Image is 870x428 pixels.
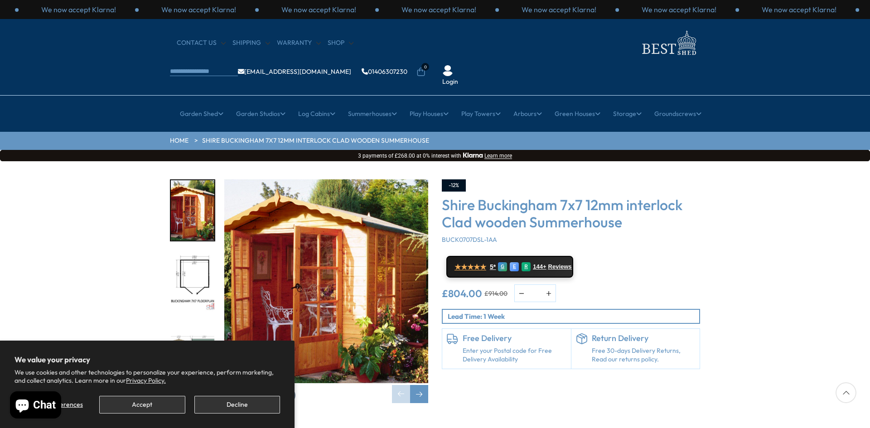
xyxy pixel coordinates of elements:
p: We now accept Klarna! [522,5,596,14]
p: We now accept Klarna! [762,5,836,14]
a: Shipping [232,38,270,48]
span: 144+ [533,263,546,270]
div: 1 / 10 [170,179,215,241]
a: Storage [613,102,642,125]
inbox-online-store-chat: Shopify online store chat [7,391,64,421]
div: G [498,262,507,271]
span: BUCK0707DSL-1AA [442,236,497,244]
h6: Free Delivery [463,333,566,343]
p: We now accept Klarna! [281,5,356,14]
div: 1 / 3 [619,5,739,14]
p: We now accept Klarna! [41,5,116,14]
a: 01406307230 [362,68,407,75]
button: Decline [194,396,280,414]
a: ★★★★★ 5* G E R 144+ Reviews [446,256,573,278]
a: CONTACT US [177,38,226,48]
p: We now accept Klarna! [401,5,476,14]
div: 2 / 3 [739,5,859,14]
div: 3 / 10 [170,321,215,383]
div: Previous slide [392,385,410,403]
div: E [510,262,519,271]
div: 1 / 10 [224,179,428,403]
h3: Shire Buckingham 7x7 12mm interlock Clad wooden Summerhouse [442,196,700,231]
span: Reviews [548,263,572,270]
div: 2 / 10 [170,250,215,313]
div: 1 / 3 [259,5,379,14]
a: Warranty [277,38,321,48]
img: User Icon [442,65,453,76]
div: -12% [442,179,466,192]
a: Groundscrews [654,102,701,125]
a: Privacy Policy. [126,376,166,385]
a: Summerhouses [348,102,397,125]
img: Buckingham7x7A06708MFT_220a1fd5-c1b1-45b4-9f3c-115c0e1b79ab_200x200.jpg [171,322,214,382]
p: We now accept Klarna! [642,5,716,14]
a: HOME [170,136,188,145]
p: Free 30-days Delivery Returns, Read our returns policy. [592,346,696,364]
a: [EMAIL_ADDRESS][DOMAIN_NAME] [238,68,351,75]
a: Login [442,77,458,87]
img: Shire Buckingham 7x7 12mm interlock Clad wooden Summerhouse - Best Shed [224,179,428,383]
a: Garden Shed [180,102,223,125]
div: 3 / 3 [139,5,259,14]
a: Garden Studios [236,102,285,125]
span: ★★★★★ [454,263,486,271]
div: R [522,262,531,271]
div: 3 / 3 [499,5,619,14]
p: We use cookies and other technologies to personalize your experience, perform marketing, and coll... [14,368,280,385]
a: Enter your Postal code for Free Delivery Availability [463,346,566,364]
p: We now accept Klarna! [161,5,236,14]
ins: £804.00 [442,289,482,298]
h6: Return Delivery [592,333,696,343]
div: 2 / 3 [379,5,499,14]
p: Lead Time: 1 Week [448,312,699,321]
a: 0 [416,67,425,77]
a: Log Cabins [298,102,335,125]
span: 0 [421,63,429,71]
a: Play Towers [461,102,501,125]
a: Shop [328,38,353,48]
img: BuckinghamSummerhouse_c7c486cd-9314-4c70-b551-bfdbfdca1764_200x200.jpg [171,180,214,240]
a: Shire Buckingham 7x7 12mm interlock Clad wooden Summerhouse [202,136,429,145]
button: Accept [99,396,185,414]
a: Green Houses [555,102,600,125]
a: Arbours [513,102,542,125]
div: Next slide [410,385,428,403]
a: Play Houses [410,102,449,125]
h2: We value your privacy [14,355,280,364]
del: £914.00 [484,290,507,297]
img: Buckingham7x7A06708FLOORPLAN_b5fa7678-988d-49ea-9cac-83463eadfb48_200x200.jpg [171,251,214,312]
div: 2 / 3 [19,5,139,14]
img: logo [637,28,700,58]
